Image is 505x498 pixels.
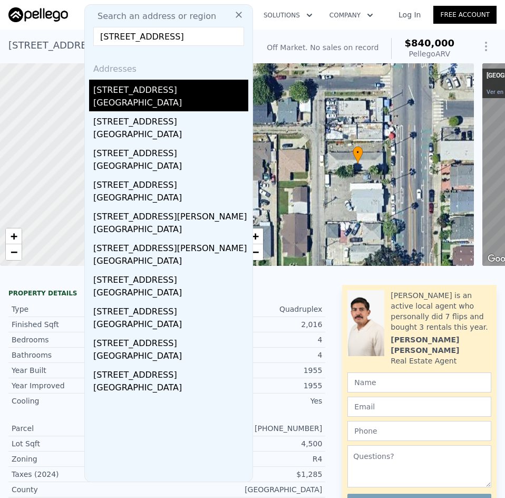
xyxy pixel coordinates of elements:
div: Taxes (2024) [12,469,167,480]
div: [PERSON_NAME] is an active local agent who personally did 7 flips and bought 3 rentals this year. [391,290,491,332]
div: [GEOGRAPHIC_DATA] [93,223,248,238]
a: Zoom in [6,228,22,244]
div: [GEOGRAPHIC_DATA] [93,97,248,111]
div: • [353,146,363,165]
input: Name [347,372,491,392]
div: [STREET_ADDRESS] [93,301,248,318]
div: Off Market. No sales on record [267,42,378,53]
div: [GEOGRAPHIC_DATA] [93,286,248,301]
div: [STREET_ADDRESS][PERSON_NAME] [93,238,248,255]
span: $840,000 [404,37,454,49]
span: + [11,229,17,243]
div: [GEOGRAPHIC_DATA] [93,255,248,270]
div: [GEOGRAPHIC_DATA] [93,191,248,206]
div: [GEOGRAPHIC_DATA] [93,350,248,365]
div: Parcel [12,423,167,434]
div: Lot Sqft [12,438,167,449]
a: Zoom in [247,228,263,244]
div: County [12,484,167,495]
div: [STREET_ADDRESS] [93,175,248,191]
span: Search an address or region [89,10,216,23]
div: Cooling [12,396,167,406]
div: [GEOGRAPHIC_DATA] [93,318,248,333]
div: [PERSON_NAME] [PERSON_NAME] [391,334,491,356]
img: Pellego [8,7,68,22]
span: − [11,245,17,258]
div: Year Improved [12,380,167,391]
div: Year Built [12,365,167,376]
div: Zoning [12,454,167,464]
button: Solutions [255,6,321,25]
div: [STREET_ADDRESS] [93,365,248,381]
a: Zoom out [247,244,263,260]
a: Log In [386,9,433,20]
div: Finished Sqft [12,319,167,330]
span: • [353,148,363,157]
div: [STREET_ADDRESS] [93,80,248,97]
div: Type [12,304,167,314]
span: + [251,229,258,243]
div: [STREET_ADDRESS][PERSON_NAME] [93,206,248,223]
div: [STREET_ADDRESS] [93,111,248,128]
div: Property details [8,289,325,298]
input: Enter an address, city, region, neighborhood or zip code [93,27,244,46]
button: Show Options [475,36,497,57]
div: [GEOGRAPHIC_DATA] [167,484,323,495]
div: Bathrooms [12,350,167,360]
a: Free Account [433,6,497,24]
div: [STREET_ADDRESS] , [GEOGRAPHIC_DATA] , CA 90003 [8,38,250,53]
input: Email [347,397,491,417]
div: [STREET_ADDRESS] [93,270,248,286]
div: [GEOGRAPHIC_DATA] [93,128,248,143]
div: Pellego ARV [404,49,454,59]
div: Addresses [89,54,248,80]
button: Company [321,6,382,25]
div: [STREET_ADDRESS] [93,143,248,160]
a: Zoom out [6,244,22,260]
span: − [251,245,258,258]
div: Bedrooms [12,334,167,345]
div: [GEOGRAPHIC_DATA] [93,160,248,175]
div: [STREET_ADDRESS] [93,333,248,350]
div: Real Estate Agent [391,356,457,366]
input: Phone [347,421,491,441]
div: [GEOGRAPHIC_DATA] [93,381,248,396]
